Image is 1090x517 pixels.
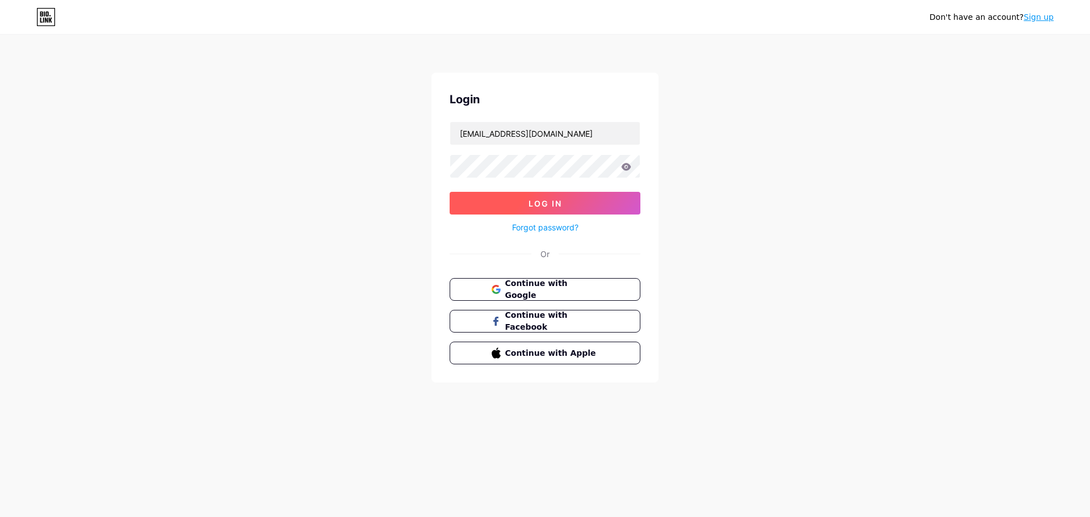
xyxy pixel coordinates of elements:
a: Sign up [1024,12,1054,22]
div: Login [450,91,640,108]
button: Continue with Google [450,278,640,301]
button: Log In [450,192,640,215]
button: Continue with Apple [450,342,640,364]
div: Don't have an account? [929,11,1054,23]
span: Continue with Google [505,278,599,301]
input: Username [450,122,640,145]
a: Forgot password? [512,221,578,233]
span: Log In [529,199,562,208]
span: Continue with Facebook [505,309,599,333]
span: Continue with Apple [505,347,599,359]
button: Continue with Facebook [450,310,640,333]
div: Or [540,248,550,260]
